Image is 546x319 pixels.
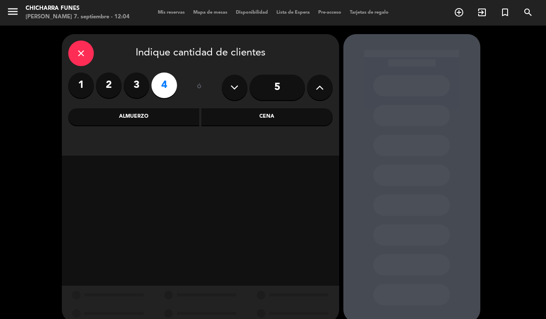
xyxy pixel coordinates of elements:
[124,72,149,98] label: 3
[6,5,19,21] button: menu
[232,10,272,15] span: Disponibilidad
[500,7,510,17] i: turned_in_not
[26,4,130,13] div: CHICHARRA FUNES
[189,10,232,15] span: Mapa de mesas
[154,10,189,15] span: Mis reservas
[272,10,314,15] span: Lista de Espera
[151,72,177,98] label: 4
[68,72,94,98] label: 1
[68,41,333,66] div: Indique cantidad de clientes
[477,7,487,17] i: exit_to_app
[201,108,333,125] div: Cena
[26,13,130,21] div: [PERSON_NAME] 7. septiembre - 12:04
[96,72,122,98] label: 2
[6,5,19,18] i: menu
[76,48,86,58] i: close
[314,10,346,15] span: Pre-acceso
[68,108,200,125] div: Almuerzo
[454,7,464,17] i: add_circle_outline
[186,72,213,102] div: ó
[346,10,393,15] span: Tarjetas de regalo
[523,7,533,17] i: search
